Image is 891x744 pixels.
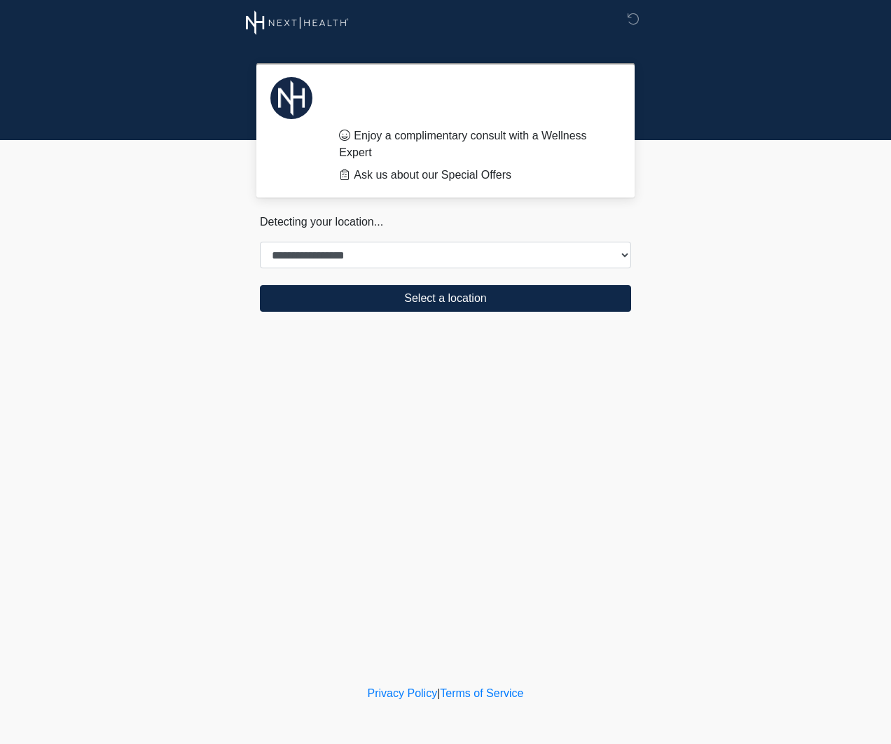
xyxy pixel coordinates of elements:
[246,11,349,35] img: Next Health Wellness Logo
[440,687,523,699] a: Terms of Service
[339,128,610,161] li: Enjoy a complimentary consult with a Wellness Expert
[270,77,312,119] img: Agent Avatar
[339,167,610,184] li: Ask us about our Special Offers
[260,216,383,228] span: Detecting your location...
[368,687,438,699] a: Privacy Policy
[260,285,631,312] button: Select a location
[437,687,440,699] a: |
